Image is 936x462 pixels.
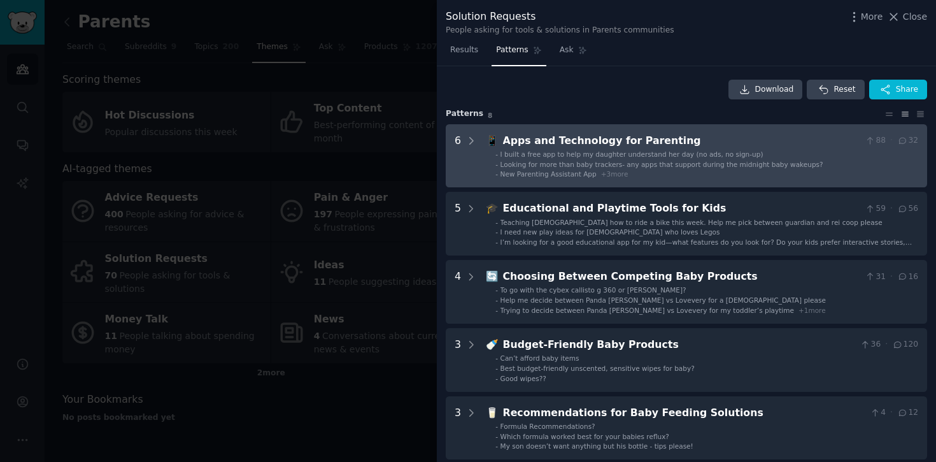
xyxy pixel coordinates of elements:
[503,269,860,285] div: Choosing Between Competing Baby Products
[890,203,893,215] span: ·
[486,270,499,282] span: 🔄
[455,269,461,315] div: 4
[446,108,483,120] span: Pattern s
[560,45,574,56] span: Ask
[486,338,499,350] span: 🍼
[488,112,492,119] span: 8
[903,10,927,24] span: Close
[500,150,763,158] span: I built a free app to help my daughter understand her day (no ads, no sign-up)
[798,307,826,314] span: + 1 more
[486,134,499,147] span: 📱
[896,84,918,96] span: Share
[495,238,498,247] div: -
[500,433,669,440] span: Which formula worked best for your babies reflux?
[833,84,855,96] span: Reset
[865,271,886,283] span: 31
[500,296,826,304] span: Help me decide between Panda [PERSON_NAME] vs Lovevery for a [DEMOGRAPHIC_DATA] please
[865,203,886,215] span: 59
[500,219,883,226] span: Teaching [DEMOGRAPHIC_DATA] how to ride a bike this week. Help me pick between guardian and rei c...
[897,203,918,215] span: 56
[500,170,597,178] span: New Parenting Assistant App
[446,9,674,25] div: Solution Requests
[865,135,886,147] span: 88
[892,339,918,350] span: 120
[495,422,498,431] div: -
[495,432,498,441] div: -
[500,442,693,450] span: My son doesn’t want anything but his bottle - tips please!
[495,150,498,159] div: -
[495,227,498,236] div: -
[897,135,918,147] span: 32
[496,45,528,56] span: Patterns
[555,40,592,66] a: Ask
[887,10,927,24] button: Close
[890,271,893,283] span: ·
[500,238,912,255] span: I’m looking for a good educational app for my kid—what features do you look for? Do your kids pre...
[500,228,720,236] span: I need new play ideas for [DEMOGRAPHIC_DATA] who loves Legos
[500,161,823,168] span: Looking for more than baby trackers- any apps that support during the midnight baby wakeups?
[897,271,918,283] span: 16
[500,286,686,294] span: To go with the cybex callisto g 360 or [PERSON_NAME]?
[755,84,794,96] span: Download
[495,296,498,305] div: -
[446,25,674,36] div: People asking for tools & solutions in Parents communities
[495,160,498,169] div: -
[861,10,883,24] span: More
[503,337,856,353] div: Budget-Friendly Baby Products
[500,422,595,430] span: Formula Recommendations?
[847,10,883,24] button: More
[601,170,628,178] span: + 3 more
[495,285,498,294] div: -
[503,201,860,217] div: Educational and Playtime Tools for Kids
[495,170,498,178] div: -
[495,364,498,373] div: -
[807,80,864,100] button: Reset
[495,374,498,383] div: -
[870,407,886,419] span: 4
[897,407,918,419] span: 12
[455,133,461,179] div: 6
[860,339,881,350] span: 36
[869,80,927,100] button: Share
[500,354,579,362] span: Can’t afford baby items
[890,135,893,147] span: ·
[890,407,893,419] span: ·
[455,405,461,451] div: 3
[728,80,803,100] a: Download
[503,133,860,149] div: Apps and Technology for Parenting
[486,407,499,419] span: 🥛
[500,375,546,382] span: Good wipes??
[500,307,794,314] span: Trying to decide between Panda [PERSON_NAME] vs Lovevery for my toddler’s playtime
[500,365,695,372] span: Best budget-friendly unscented, sensitive wipes for baby?
[495,306,498,315] div: -
[446,40,483,66] a: Results
[450,45,478,56] span: Results
[495,218,498,227] div: -
[455,201,461,247] div: 5
[455,337,461,383] div: 3
[885,339,888,350] span: ·
[503,405,865,421] div: Recommendations for Baby Feeding Solutions
[492,40,546,66] a: Patterns
[495,442,498,451] div: -
[495,354,498,363] div: -
[486,202,499,214] span: 🎓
